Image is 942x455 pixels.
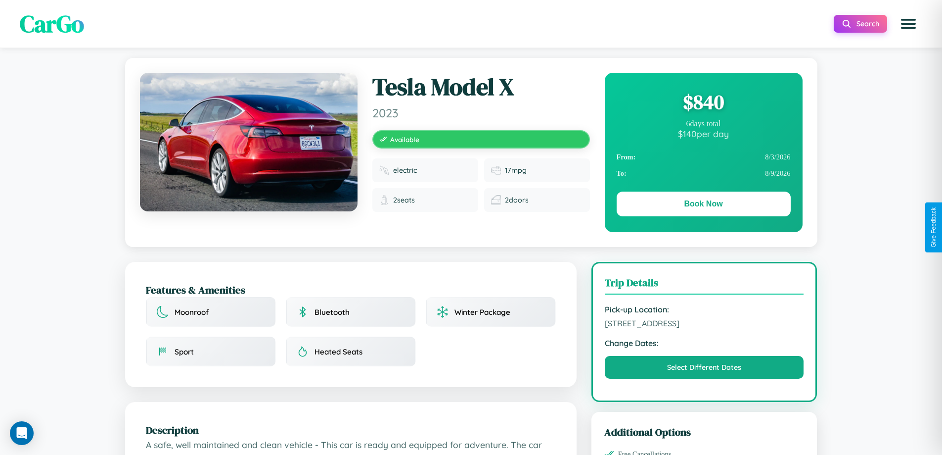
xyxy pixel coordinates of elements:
strong: From: [617,153,636,161]
h2: Features & Amenities [146,283,556,297]
div: 8 / 9 / 2026 [617,165,791,182]
span: 2 seats [393,196,415,204]
div: $ 840 [617,89,791,115]
span: Available [390,135,419,144]
span: Sport [175,347,194,356]
span: Moonroof [175,307,209,317]
div: Give Feedback [930,207,937,248]
strong: Change Dates: [605,338,804,348]
img: Seats [379,195,389,205]
span: electric [393,166,417,175]
img: Doors [491,195,501,205]
div: $ 140 per day [617,128,791,139]
span: 2 doors [505,196,529,204]
span: 17 mpg [505,166,527,175]
span: 2023 [372,105,590,120]
img: Fuel type [379,165,389,175]
img: Fuel efficiency [491,165,501,175]
h3: Additional Options [604,425,805,439]
h3: Trip Details [605,275,804,295]
strong: Pick-up Location: [605,304,804,314]
h2: Description [146,423,556,437]
span: Bluetooth [314,307,350,317]
button: Open menu [895,10,922,38]
strong: To: [617,169,627,178]
div: Open Intercom Messenger [10,421,34,445]
h1: Tesla Model X [372,73,590,101]
span: [STREET_ADDRESS] [605,318,804,328]
span: Search [856,19,879,28]
span: CarGo [20,7,84,40]
button: Select Different Dates [605,356,804,379]
span: Winter Package [454,307,510,317]
span: Heated Seats [314,347,362,356]
img: Tesla Model X 2023 [140,73,358,211]
div: 8 / 3 / 2026 [617,149,791,165]
button: Search [834,15,887,33]
div: 6 days total [617,119,791,128]
button: Book Now [617,192,791,216]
